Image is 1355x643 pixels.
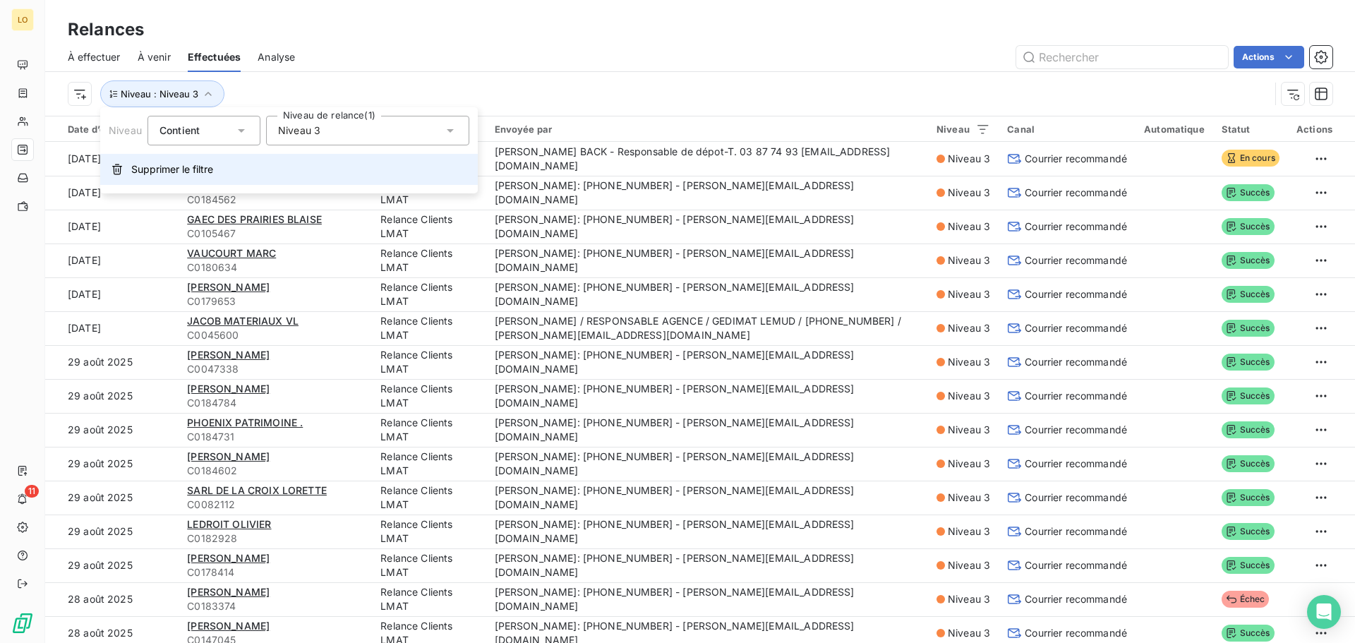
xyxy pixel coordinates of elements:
[1025,321,1127,335] span: Courrier recommandé
[45,210,179,244] td: [DATE]
[1222,320,1275,337] span: Succès
[159,124,200,136] span: Contient
[486,481,928,515] td: [PERSON_NAME]: [PHONE_NUMBER] - [PERSON_NAME][EMAIL_ADDRESS][DOMAIN_NAME]
[372,311,486,345] td: Relance Clients LMAT
[45,548,179,582] td: 29 août 2025
[187,565,363,579] span: C0178414
[1296,124,1332,135] div: Actions
[486,413,928,447] td: [PERSON_NAME]: [PHONE_NUMBER] - [PERSON_NAME][EMAIL_ADDRESS][DOMAIN_NAME]
[372,548,486,582] td: Relance Clients LMAT
[1222,252,1275,269] span: Succès
[138,50,171,64] span: À venir
[948,592,990,606] span: Niveau 3
[187,349,270,361] span: [PERSON_NAME]
[187,518,271,530] span: LEDROIT OLIVIER
[948,355,990,369] span: Niveau 3
[187,430,363,444] span: C0184731
[187,294,363,308] span: C0179653
[187,396,363,410] span: C0184784
[1025,592,1127,606] span: Courrier recommandé
[11,8,34,31] div: LO
[948,253,990,268] span: Niveau 3
[1222,489,1275,506] span: Succès
[45,176,179,210] td: [DATE]
[187,227,363,241] span: C0105467
[372,413,486,447] td: Relance Clients LMAT
[187,620,270,632] span: [PERSON_NAME]
[11,612,34,635] img: Logo LeanPay
[187,498,363,512] span: C0082112
[486,277,928,311] td: [PERSON_NAME]: [PHONE_NUMBER] - [PERSON_NAME][EMAIL_ADDRESS][DOMAIN_NAME]
[187,416,303,428] span: PHOENIX PATRIMOINE .
[486,447,928,481] td: [PERSON_NAME]: [PHONE_NUMBER] - [PERSON_NAME][EMAIL_ADDRESS][DOMAIN_NAME]
[948,287,990,301] span: Niveau 3
[187,383,270,395] span: [PERSON_NAME]
[1025,152,1127,166] span: Courrier recommandé
[1025,491,1127,505] span: Courrier recommandé
[1222,184,1275,201] span: Succès
[45,481,179,515] td: 29 août 2025
[45,413,179,447] td: 29 août 2025
[948,626,990,640] span: Niveau 3
[187,531,363,546] span: C0182928
[948,321,990,335] span: Niveau 3
[948,186,990,200] span: Niveau 3
[948,491,990,505] span: Niveau 3
[45,142,179,176] td: [DATE]
[121,88,198,100] span: Niveau : Niveau 3
[1025,287,1127,301] span: Courrier recommandé
[1025,524,1127,539] span: Courrier recommandé
[372,481,486,515] td: Relance Clients LMAT
[372,582,486,616] td: Relance Clients LMAT
[372,244,486,277] td: Relance Clients LMAT
[1144,124,1205,135] div: Automatique
[948,389,990,403] span: Niveau 3
[188,50,241,64] span: Effectuées
[1234,46,1304,68] button: Actions
[372,345,486,379] td: Relance Clients LMAT
[372,277,486,311] td: Relance Clients LMAT
[1025,355,1127,369] span: Courrier recommandé
[187,599,363,613] span: C0183374
[948,558,990,572] span: Niveau 3
[45,244,179,277] td: [DATE]
[486,142,928,176] td: [PERSON_NAME] BACK - Responsable de dépot-T. 03 87 74 93 [EMAIL_ADDRESS][DOMAIN_NAME]
[45,379,179,413] td: 29 août 2025
[278,124,320,138] span: Niveau 3
[1222,523,1275,540] span: Succès
[486,210,928,244] td: [PERSON_NAME]: [PHONE_NUMBER] - [PERSON_NAME][EMAIL_ADDRESS][DOMAIN_NAME]
[109,124,142,136] span: Niveau
[187,450,270,462] span: [PERSON_NAME]
[187,281,270,293] span: [PERSON_NAME]
[187,586,270,598] span: [PERSON_NAME]
[1025,558,1127,572] span: Courrier recommandé
[1025,220,1127,234] span: Courrier recommandé
[1222,557,1275,574] span: Succès
[187,213,322,225] span: GAEC DES PRAIRIES BLAISE
[187,464,363,478] span: C0184602
[45,515,179,548] td: 29 août 2025
[25,485,39,498] span: 11
[486,311,928,345] td: [PERSON_NAME] / RESPONSABLE AGENCE / GEDIMAT LEMUD / [PHONE_NUMBER] / [PERSON_NAME][EMAIL_ADDRESS...
[1222,286,1275,303] span: Succès
[1222,150,1279,167] span: En cours
[258,50,295,64] span: Analyse
[1222,455,1275,472] span: Succès
[1222,387,1275,404] span: Succès
[948,423,990,437] span: Niveau 3
[937,124,990,135] div: Niveau
[187,193,363,207] span: C0184562
[45,447,179,481] td: 29 août 2025
[486,548,928,582] td: [PERSON_NAME]: [PHONE_NUMBER] - [PERSON_NAME][EMAIL_ADDRESS][DOMAIN_NAME]
[45,311,179,345] td: [DATE]
[187,247,276,259] span: VAUCOURT MARC
[187,362,363,376] span: C0047338
[1025,186,1127,200] span: Courrier recommandé
[372,210,486,244] td: Relance Clients LMAT
[372,515,486,548] td: Relance Clients LMAT
[187,260,363,275] span: C0180634
[486,176,928,210] td: [PERSON_NAME]: [PHONE_NUMBER] - [PERSON_NAME][EMAIL_ADDRESS][DOMAIN_NAME]
[100,154,478,185] button: Supprimer le filtre
[372,447,486,481] td: Relance Clients LMAT
[1222,421,1275,438] span: Succès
